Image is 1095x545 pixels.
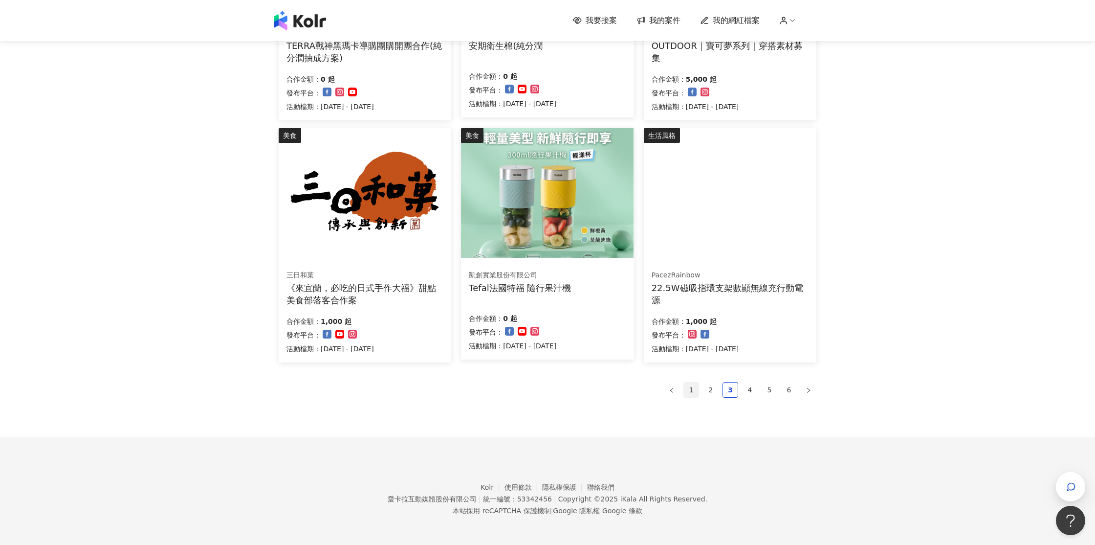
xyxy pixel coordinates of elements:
p: 1,000 起 [686,316,717,327]
p: 5,000 起 [686,73,717,85]
p: 發布平台： [652,87,686,99]
p: 發布平台： [652,329,686,341]
div: TERRA戰神黑瑪卡導購團購開團合作(純分潤抽成方案) [286,40,443,64]
a: 使用條款 [504,483,543,491]
div: 安期衛生棉(純分潤 [469,40,543,52]
button: left [664,382,679,398]
div: 美食 [279,128,301,143]
div: 美食 [461,128,483,143]
p: 活動檔期：[DATE] - [DATE] [469,98,556,110]
p: 1,000 起 [321,316,351,327]
p: 0 起 [503,70,517,82]
p: 發布平台： [469,326,503,338]
div: 22.5W磁吸指環支架數顯無線充行動電源 [652,282,809,306]
a: Google 條款 [602,507,642,515]
a: 我要接案 [573,15,617,26]
p: 合作金額： [286,316,321,327]
a: 隱私權保護 [542,483,587,491]
a: 4 [743,383,757,397]
li: 1 [683,382,699,398]
p: 活動檔期：[DATE] - [DATE] [652,101,739,113]
p: 合作金額： [652,316,686,327]
div: 凱創實業股份有限公司 [469,271,571,280]
p: 發布平台： [286,87,321,99]
div: PacezRainbow [652,271,808,280]
img: logo [274,11,326,30]
span: left [669,387,675,393]
li: 2 [703,382,719,398]
a: Google 隱私權 [553,507,600,515]
li: 4 [742,382,758,398]
a: Kolr [481,483,504,491]
iframe: Help Scout Beacon - Open [1056,506,1085,535]
span: | [551,507,553,515]
div: 愛卡拉互動媒體股份有限公司 [388,495,477,503]
img: Tefal法國特福 隨行果汁機開團 [461,128,633,258]
a: 1 [684,383,699,397]
p: 0 起 [321,73,335,85]
div: Copyright © 2025 All Rights Reserved. [558,495,707,503]
div: Tefal法國特福 隨行果汁機 [469,282,571,294]
a: 6 [782,383,796,397]
img: 22.5W磁吸指環支架數顯無線充行動電源 [644,128,816,258]
a: 2 [703,383,718,397]
span: 我要接案 [586,15,617,26]
p: 活動檔期：[DATE] - [DATE] [286,343,374,355]
div: 《來宜蘭，必吃的日式手作大福》甜點美食部落客合作案 [286,282,443,306]
span: 我的案件 [649,15,680,26]
div: OUTDOOR｜寶可夢系列｜穿搭素材募集 [652,40,809,64]
span: | [600,507,602,515]
li: 3 [723,382,738,398]
p: 發布平台： [469,84,503,96]
div: 統一編號：53342456 [483,495,552,503]
a: 我的網紅檔案 [700,15,760,26]
img: 三日和菓｜手作大福甜點體驗 × 宜蘭在地散策推薦 [279,128,451,258]
li: 6 [781,382,797,398]
p: 活動檔期：[DATE] - [DATE] [286,101,374,113]
p: 活動檔期：[DATE] - [DATE] [652,343,739,355]
p: 合作金額： [286,73,321,85]
p: 活動檔期：[DATE] - [DATE] [469,340,556,352]
p: 合作金額： [469,313,503,324]
a: 我的案件 [636,15,680,26]
li: Next Page [801,382,816,398]
div: 生活風格 [644,128,680,143]
p: 合作金額： [469,70,503,82]
span: 本站採用 reCAPTCHA 保護機制 [453,505,642,517]
li: Previous Page [664,382,679,398]
span: right [806,387,811,393]
p: 合作金額： [652,73,686,85]
div: 三日和菓 [286,271,443,280]
p: 發布平台： [286,329,321,341]
a: 5 [762,383,777,397]
a: 3 [723,383,738,397]
span: | [554,495,556,503]
a: iKala [620,495,637,503]
button: right [801,382,816,398]
span: 我的網紅檔案 [713,15,760,26]
span: | [479,495,481,503]
p: 0 起 [503,313,517,324]
a: 聯絡我們 [587,483,614,491]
